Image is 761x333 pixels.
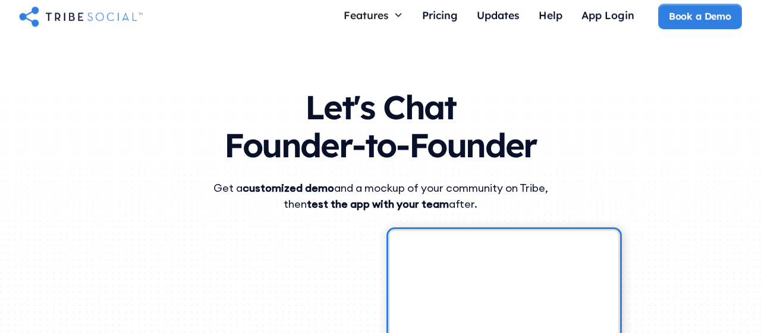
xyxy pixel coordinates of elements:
[243,181,334,195] strong: customized demo
[413,4,467,29] a: Pricing
[477,8,520,21] div: Updates
[307,197,449,211] strong: test the app with your team
[19,5,143,28] a: home
[467,4,529,29] a: Updates
[344,8,389,21] div: Features
[29,76,732,170] h1: Let's Chat Founder-to-Founder
[581,8,634,21] div: App Login
[190,180,571,212] div: Get a and a mockup of your community on Tribe, then after.
[572,4,644,29] a: App Login
[334,4,413,26] div: Features
[658,4,742,28] a: Book a Demo
[422,8,458,21] div: Pricing
[529,4,572,29] a: Help
[539,8,562,21] div: Help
